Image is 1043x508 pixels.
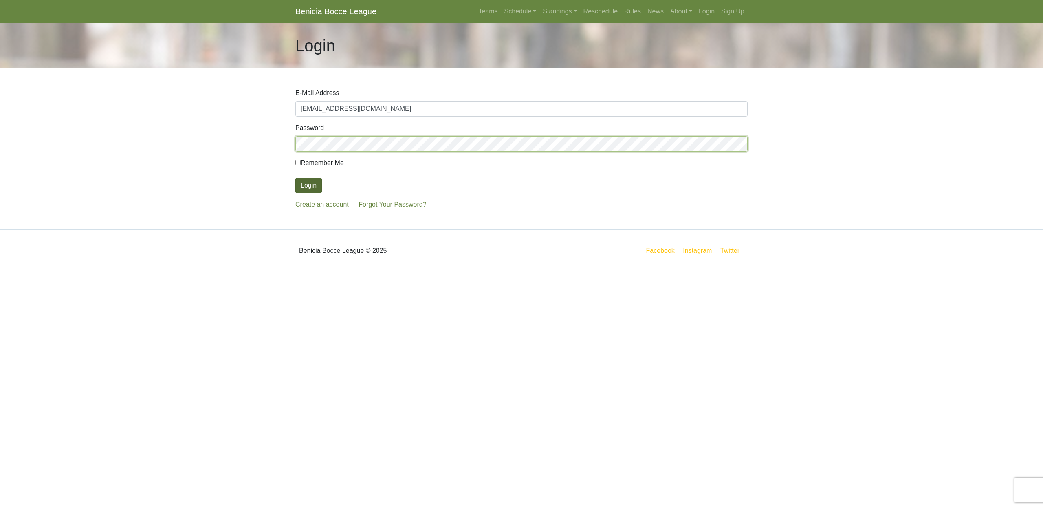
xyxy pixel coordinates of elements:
a: News [644,3,667,20]
div: Benicia Bocce League © 2025 [289,236,521,265]
input: Remember Me [295,160,301,165]
button: Login [295,178,322,193]
a: Rules [621,3,644,20]
a: Benicia Bocce League [295,3,376,20]
a: About [667,3,695,20]
a: Twitter [719,245,746,256]
a: Login [695,3,718,20]
a: Sign Up [718,3,748,20]
label: Password [295,123,324,133]
h1: Login [295,36,335,55]
a: Create an account [295,201,349,208]
a: Forgot Your Password? [359,201,426,208]
a: Reschedule [580,3,621,20]
a: Standings [539,3,580,20]
a: Facebook [645,245,676,256]
a: Schedule [501,3,540,20]
a: Instagram [681,245,713,256]
label: E-Mail Address [295,88,339,98]
label: Remember Me [295,158,344,168]
a: Teams [475,3,501,20]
